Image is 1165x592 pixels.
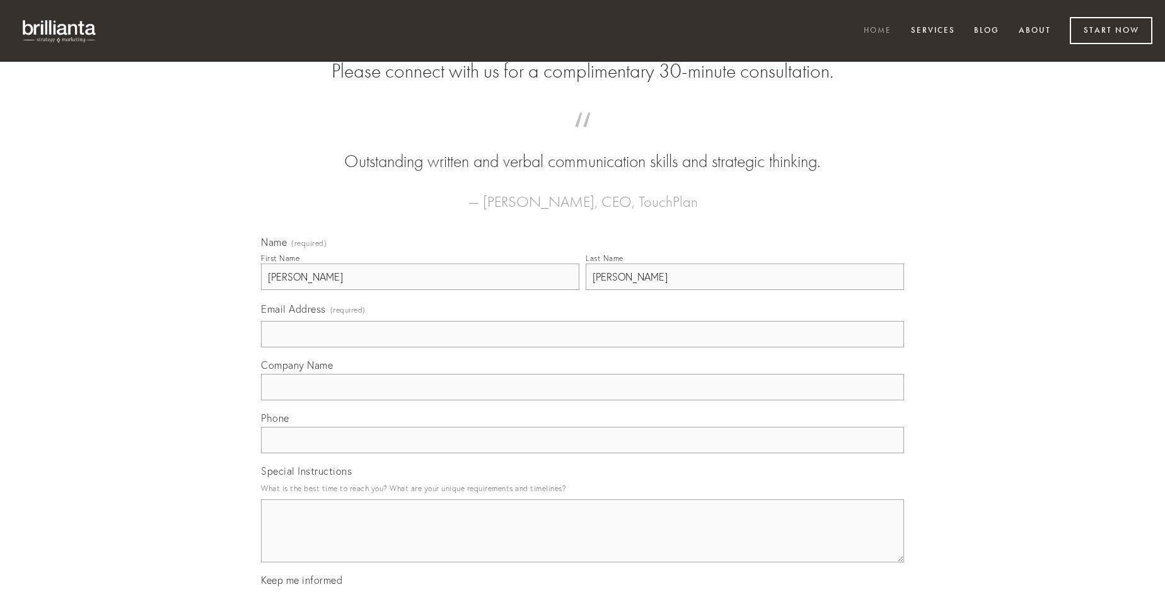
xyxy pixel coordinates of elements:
[291,240,327,247] span: (required)
[281,174,884,214] figcaption: — [PERSON_NAME], CEO, TouchPlan
[261,465,352,477] span: Special Instructions
[261,303,326,315] span: Email Address
[586,253,623,263] div: Last Name
[330,301,366,318] span: (required)
[281,125,884,149] span: “
[261,236,287,248] span: Name
[281,125,884,174] blockquote: Outstanding written and verbal communication skills and strategic thinking.
[966,21,1007,42] a: Blog
[1011,21,1059,42] a: About
[261,480,904,497] p: What is the best time to reach you? What are your unique requirements and timelines?
[903,21,963,42] a: Services
[1070,17,1152,44] a: Start Now
[13,13,107,49] img: brillianta - research, strategy, marketing
[261,59,904,83] h2: Please connect with us for a complimentary 30-minute consultation.
[261,412,289,424] span: Phone
[855,21,900,42] a: Home
[261,359,333,371] span: Company Name
[261,253,299,263] div: First Name
[261,574,342,586] span: Keep me informed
